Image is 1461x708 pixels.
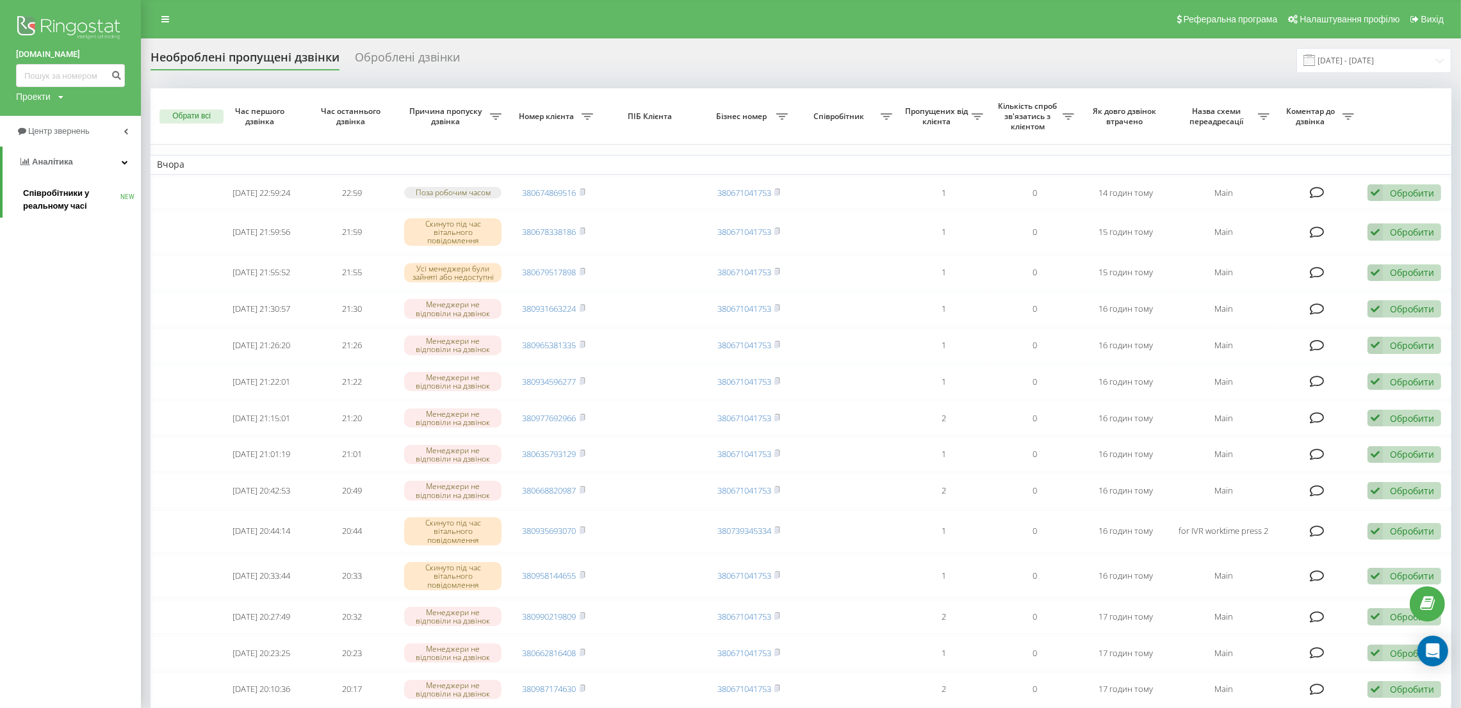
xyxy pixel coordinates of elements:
span: ПІБ Клієнта [610,111,692,122]
td: 20:17 [307,672,398,706]
td: Main [1171,255,1275,289]
div: Обробити [1390,187,1434,199]
a: 380671041753 [717,266,771,278]
button: Обрати всі [159,109,224,124]
span: Пропущених від клієнта [905,106,972,126]
div: Обробити [1390,525,1434,537]
a: 380671041753 [717,376,771,387]
td: 0 [990,211,1081,253]
td: Main [1171,600,1275,634]
div: Оброблені дзвінки [355,51,460,70]
td: Main [1171,401,1275,435]
td: Main [1171,211,1275,253]
td: [DATE] 21:22:01 [216,365,307,399]
td: 2 [899,600,990,634]
a: 380671041753 [717,412,771,424]
div: Обробити [1390,570,1434,582]
td: 0 [990,672,1081,706]
div: Обробити [1390,303,1434,315]
span: Час першого дзвінка [226,106,297,126]
div: Обробити [1390,485,1434,497]
td: [DATE] 20:44:14 [216,510,307,552]
td: [DATE] 21:15:01 [216,401,307,435]
a: 380671041753 [717,570,771,581]
a: [DOMAIN_NAME] [16,48,125,61]
span: Вихід [1421,14,1444,24]
span: Номер клієнта [514,111,581,122]
div: Обробити [1390,376,1434,388]
a: 380668820987 [523,485,576,496]
a: 380662816408 [523,647,576,659]
td: 20:49 [307,474,398,508]
div: Менеджери не відповіли на дзвінок [404,335,502,355]
a: 380671041753 [717,339,771,351]
span: Налаштування профілю [1300,14,1400,24]
td: 0 [990,401,1081,435]
div: Обробити [1390,647,1434,659]
a: 380671041753 [717,303,771,314]
td: 17 годин тому [1081,600,1171,634]
td: [DATE] 21:59:56 [216,211,307,253]
td: Main [1171,555,1275,597]
td: 0 [990,437,1081,471]
td: 1 [899,292,990,326]
td: 2 [899,401,990,435]
div: Менеджери не відповіли на дзвінок [404,299,502,318]
a: 380671041753 [717,647,771,659]
a: 380990219809 [523,611,576,622]
td: Вчора [151,155,1451,174]
a: 380958144655 [523,570,576,581]
td: 1 [899,328,990,362]
td: 21:20 [307,401,398,435]
div: Менеджери не відповіли на дзвінок [404,481,502,500]
span: Співробітник [801,111,880,122]
a: 380671041753 [717,448,771,460]
a: Аналiтика [3,147,141,177]
div: Обробити [1390,412,1434,424]
span: Назва схеми переадресації [1178,106,1257,126]
a: 380935693070 [523,525,576,536]
td: Main [1171,292,1275,326]
div: Поза робочим часом [404,187,502,198]
span: Час останнього дзвінка [317,106,388,126]
td: 0 [990,255,1081,289]
span: Бізнес номер [710,111,776,122]
a: 380678338186 [523,226,576,237]
td: [DATE] 20:10:36 [216,672,307,706]
input: Пошук за номером [16,64,125,87]
td: 20:44 [307,510,398,552]
td: 1 [899,211,990,253]
a: Співробітники у реальному часіNEW [23,182,141,218]
td: 0 [990,292,1081,326]
a: 380987174630 [523,683,576,695]
div: Обробити [1390,226,1434,238]
div: Обробити [1390,448,1434,460]
td: 0 [990,636,1081,670]
a: 380739345334 [717,525,771,536]
td: 16 годин тому [1081,365,1171,399]
span: Коментар до дзвінка [1282,106,1343,126]
td: Main [1171,636,1275,670]
td: 2 [899,474,990,508]
td: 16 годин тому [1081,474,1171,508]
td: 15 годин тому [1081,211,1171,253]
div: Менеджери не відповіли на дзвінок [404,643,502,663]
img: Ringostat logo [16,13,125,45]
a: 380965381335 [523,339,576,351]
td: 1 [899,177,990,209]
span: Центр звернень [28,126,90,136]
td: 1 [899,255,990,289]
td: Main [1171,672,1275,706]
a: 380674869516 [523,187,576,198]
td: 1 [899,636,990,670]
td: 2 [899,672,990,706]
div: Обробити [1390,266,1434,278]
td: 14 годин тому [1081,177,1171,209]
span: Аналiтика [32,157,73,166]
a: 380671041753 [717,187,771,198]
td: Main [1171,474,1275,508]
div: Скинуто під час вітального повідомлення [404,562,502,590]
div: Усі менеджери були зайняті або недоступні [404,263,502,282]
td: Main [1171,437,1275,471]
td: for IVR worktime press 2 [1171,510,1275,552]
